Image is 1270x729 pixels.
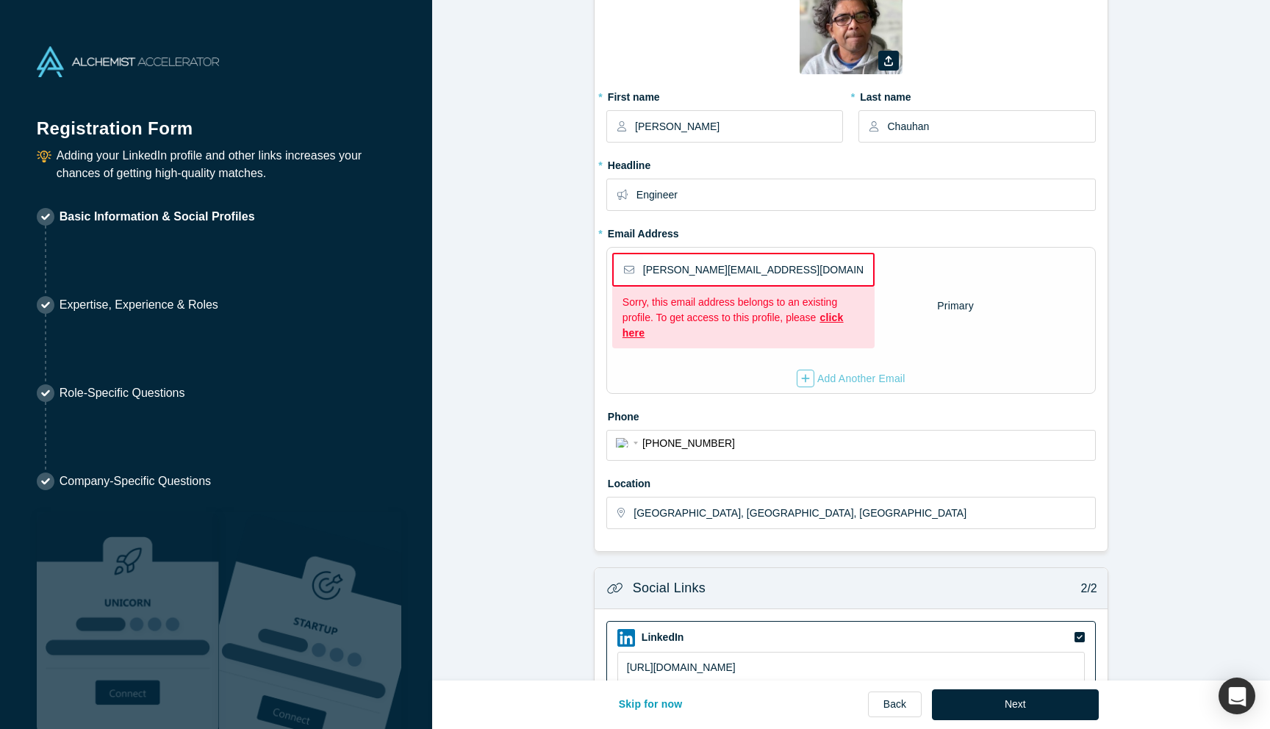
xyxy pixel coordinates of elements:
div: Sorry, this email address belongs to an existing profile. To get access to this profile, please [623,295,864,341]
p: 2/2 [1073,580,1097,597]
p: Basic Information & Social Profiles [60,208,255,226]
div: Primary [936,293,975,319]
button: Skip for now [603,689,698,720]
button: Add Another Email [796,369,906,388]
label: LinkedIn [640,630,684,645]
a: click here [623,312,844,339]
h1: Registration Form [37,100,395,142]
p: Company-Specific Questions [60,473,211,490]
button: Next [932,689,1099,720]
img: LinkedIn icon [617,629,635,647]
img: Prism AI [219,512,401,729]
a: Back [868,692,922,717]
input: Partner, CEO [636,179,1094,210]
label: Location [606,471,1096,492]
label: Last name [858,85,1095,105]
input: Enter a location [634,498,1094,528]
label: Headline [606,153,1096,173]
p: Adding your LinkedIn profile and other links increases your chances of getting high-quality matches. [57,147,395,182]
p: Expertise, Experience & Roles [60,296,218,314]
img: Robust Technologies [37,512,219,729]
label: Phone [606,404,1096,425]
label: First name [606,85,843,105]
label: Email Address [606,221,679,242]
img: Alchemist Accelerator Logo [37,46,219,77]
h3: Social Links [633,578,706,598]
div: LinkedIn iconLinkedIn [606,621,1096,691]
p: Role-Specific Questions [60,384,185,402]
div: Add Another Email [797,370,905,387]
